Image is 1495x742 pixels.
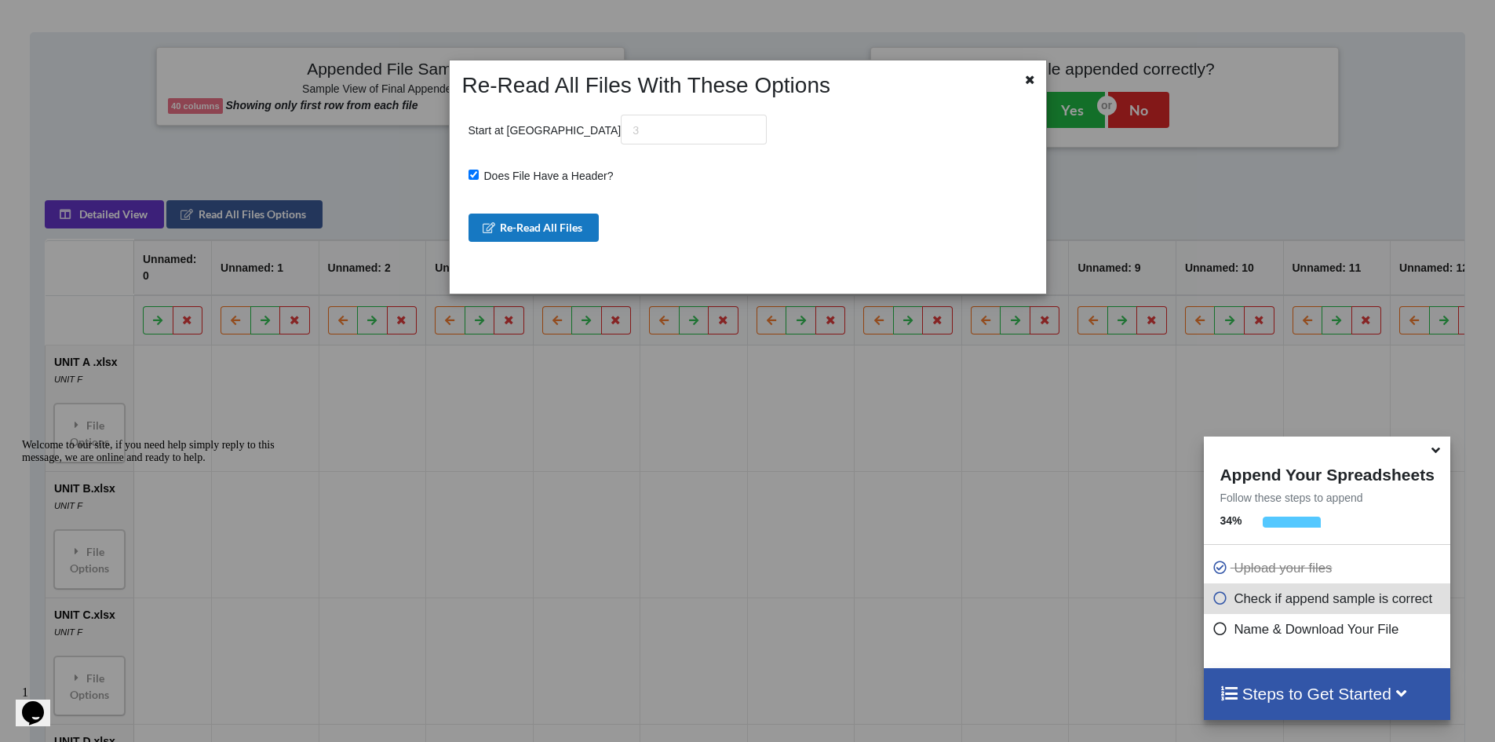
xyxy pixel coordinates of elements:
h4: Steps to Get Started [1220,684,1434,704]
p: Name & Download Your File [1212,620,1446,639]
p: Upload your files [1212,558,1446,578]
h4: Append Your Spreadsheets [1204,461,1449,484]
h2: Re-Read All Files With These Options [454,72,992,99]
p: Start at [GEOGRAPHIC_DATA] [469,115,768,144]
iframe: chat widget [16,679,66,726]
div: Welcome to our site, if you need help simply reply to this message, we are online and ready to help. [6,6,289,31]
p: Follow these steps to append [1204,490,1449,506]
input: 3 [621,115,767,144]
iframe: chat widget [16,433,298,671]
button: Re-Read All Files [469,214,600,242]
span: Welcome to our site, if you need help simply reply to this message, we are online and ready to help. [6,6,259,31]
b: 34 % [1220,514,1242,527]
p: Check if append sample is correct [1212,589,1446,609]
span: Does File Have a Header? [479,170,614,182]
